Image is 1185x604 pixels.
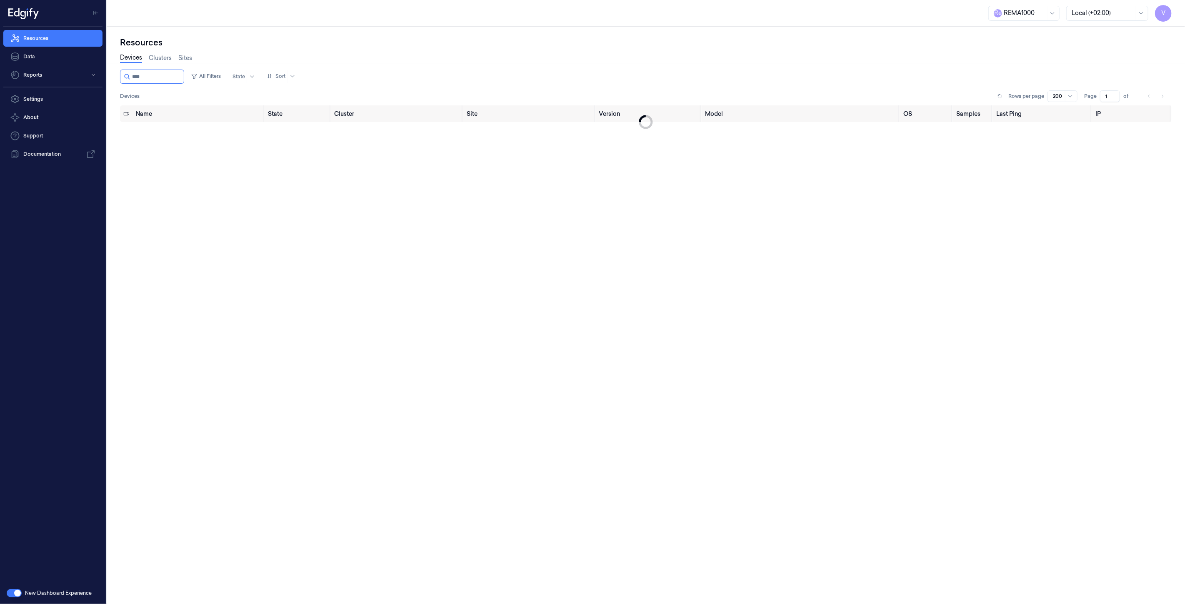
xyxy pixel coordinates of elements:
nav: pagination [1143,90,1168,102]
span: Devices [120,92,140,100]
th: Model [702,105,900,122]
th: Last Ping [993,105,1092,122]
span: Page [1084,92,1097,100]
a: Settings [3,91,102,107]
button: Toggle Navigation [89,6,102,20]
a: Sites [178,54,192,62]
th: State [265,105,331,122]
button: V [1155,5,1172,22]
span: of [1123,92,1137,100]
th: Name [132,105,265,122]
span: R e [994,9,1002,17]
p: Rows per page [1008,92,1044,100]
button: Reports [3,67,102,83]
th: Site [463,105,595,122]
a: Documentation [3,146,102,162]
a: Data [3,48,102,65]
a: Support [3,127,102,144]
th: Cluster [331,105,464,122]
th: Version [596,105,702,122]
th: IP [1092,105,1172,122]
th: OS [900,105,953,122]
th: Samples [953,105,993,122]
a: Clusters [149,54,172,62]
div: Resources [120,37,1172,48]
button: About [3,109,102,126]
button: All Filters [187,70,224,83]
a: Devices [120,53,142,63]
a: Resources [3,30,102,47]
